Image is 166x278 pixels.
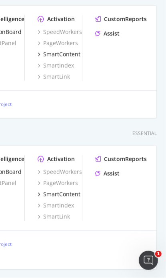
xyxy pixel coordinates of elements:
a: SmartContent [38,50,80,58]
a: PageWorkers [38,39,78,47]
a: Assist [95,30,120,38]
a: CustomReports [95,15,147,23]
div: CustomReports [104,15,147,23]
a: SmartLink [38,213,70,221]
a: PageWorkers [38,179,78,187]
div: Activation [47,15,75,23]
a: SmartIndex [38,202,74,210]
span: 1 [155,251,162,257]
a: SpeedWorkers [38,28,82,36]
a: SmartIndex [38,62,74,70]
div: Assist [104,170,120,178]
div: CustomReports [104,155,147,163]
a: CustomReports [95,155,147,163]
a: SpeedWorkers [38,168,82,176]
a: Assist [95,170,120,178]
iframe: Intercom live chat [139,251,158,270]
div: Activation [47,155,75,163]
div: Assist [104,30,120,38]
div: Essential [132,130,157,137]
div: SmartContent [43,50,80,58]
div: SmartContent [43,190,80,198]
a: SmartContent [38,190,80,198]
a: SmartLink [38,73,70,81]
